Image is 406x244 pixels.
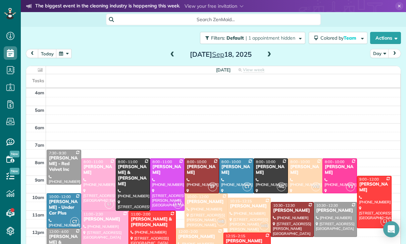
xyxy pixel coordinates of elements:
[316,208,355,213] div: [PERSON_NAME]
[152,159,172,164] span: 8:00 - 11:00
[105,200,114,209] span: LI
[35,90,44,95] span: 4am
[131,212,150,216] span: 11:00 - 2:00
[35,3,180,10] strong: The biggest event in the cleaning industry is happening this week.
[309,32,367,44] button: Colored byTeam
[277,182,286,191] span: NG
[178,234,221,240] div: [PERSON_NAME]
[290,164,320,176] div: [PERSON_NAME]
[32,230,44,235] span: 12pm
[35,125,44,130] span: 6am
[49,194,71,199] span: 10:00 - 12:00
[35,160,44,165] span: 8am
[10,168,19,175] span: New
[320,35,359,41] span: Colored by
[49,229,68,234] span: 12:00 - 4:00
[211,35,225,41] span: Filters:
[359,177,379,182] span: 9:00 - 12:00
[226,35,244,41] span: Default
[26,49,39,58] button: prev
[316,203,338,208] span: 10:30 - 12:30
[324,164,355,176] div: [PERSON_NAME]
[208,182,217,191] span: SF
[49,155,79,173] div: [PERSON_NAME] - Red Velvet Inc
[32,195,44,200] span: 10am
[83,216,126,222] div: [PERSON_NAME]
[273,208,312,213] div: [PERSON_NAME]
[10,151,19,157] span: New
[256,164,286,176] div: [PERSON_NAME]
[346,182,355,191] span: Y3
[256,159,275,164] span: 8:00 - 10:00
[200,32,305,44] button: Filters: Default | 1 appointment hidden
[230,199,252,203] span: 10:15 - 12:15
[388,49,401,58] button: next
[217,217,226,226] span: WB
[118,159,138,164] span: 8:00 - 11:00
[344,35,357,41] span: Team
[197,32,305,44] a: Filters: Default | 1 appointment hidden
[370,49,389,58] button: Day
[49,199,79,216] div: [PERSON_NAME] - Under Car Plus
[84,159,103,164] span: 8:00 - 11:00
[359,182,390,193] div: [PERSON_NAME]
[35,107,44,113] span: 5am
[230,203,268,209] div: [PERSON_NAME]
[380,217,390,226] span: LJ
[221,164,252,176] div: [PERSON_NAME]
[243,67,264,72] span: View week
[187,199,225,205] div: [PERSON_NAME]
[226,234,245,238] span: 12:15 - 2:15
[212,50,224,58] span: Sep
[152,164,183,176] div: [PERSON_NAME]
[221,159,241,164] span: 8:00 - 10:00
[35,142,44,148] span: 7am
[225,238,269,244] div: [PERSON_NAME]
[70,217,79,226] span: CT
[131,216,174,228] div: [PERSON_NAME] & [PERSON_NAME]
[83,164,114,176] div: [PERSON_NAME]
[260,222,269,231] span: WB
[35,177,44,183] span: 9am
[178,229,198,234] span: 12:00 - 2:00
[187,164,217,176] div: [PERSON_NAME]
[311,182,320,191] span: WB
[187,194,209,199] span: 10:00 - 12:00
[49,151,66,155] span: 7:30 - 9:30
[246,35,295,41] span: | 1 appointment hidden
[32,212,44,217] span: 11am
[32,78,44,83] span: Tasks
[84,212,103,216] span: 11:00 - 2:30
[243,182,252,191] span: CT
[179,51,263,58] h2: [DATE] 18, 2025
[290,159,310,164] span: 8:00 - 10:00
[370,32,401,44] button: Actions
[173,200,183,209] span: LM
[187,159,206,164] span: 8:00 - 10:00
[325,159,344,164] span: 8:00 - 10:00
[38,49,57,58] button: today
[216,67,231,72] span: [DATE]
[273,203,295,208] span: 10:30 - 12:30
[383,221,399,237] div: Open Intercom Messenger
[118,164,148,187] div: [PERSON_NAME] & [PERSON_NAME]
